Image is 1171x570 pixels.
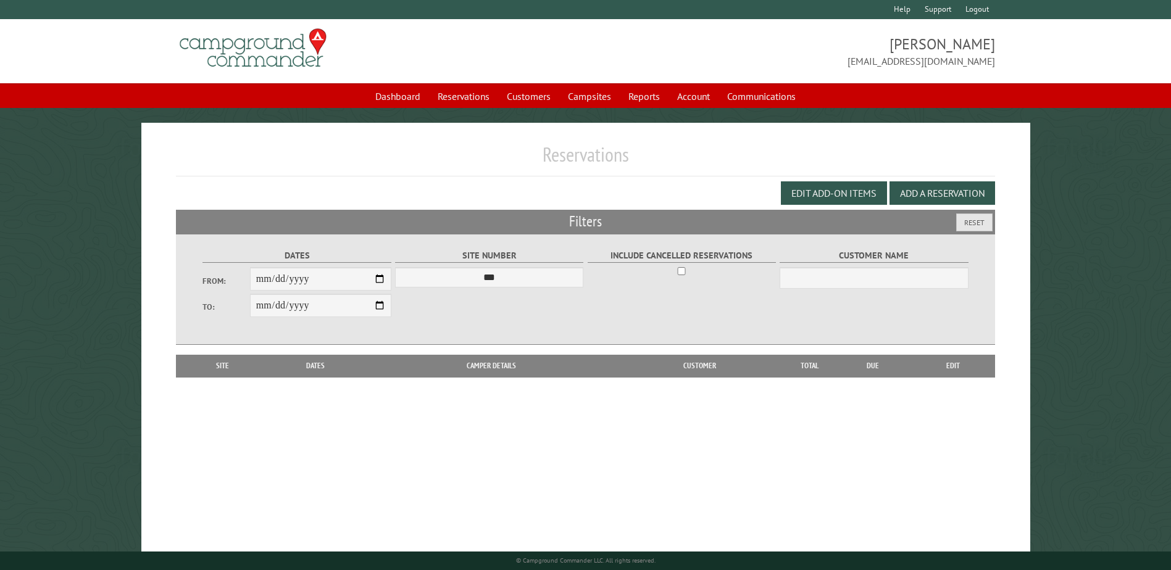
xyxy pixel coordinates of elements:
button: Edit Add-on Items [781,181,887,205]
h1: Reservations [176,142,994,176]
th: Dates [263,355,369,377]
button: Add a Reservation [890,181,995,205]
a: Reports [621,85,667,108]
th: Total [785,355,834,377]
th: Camper Details [369,355,614,377]
label: Site Number [395,249,583,263]
label: From: [202,275,249,287]
label: Include Cancelled Reservations [588,249,776,263]
label: Dates [202,249,391,263]
button: Reset [956,213,993,231]
label: Customer Name [780,249,968,263]
small: © Campground Commander LLC. All rights reserved. [516,556,656,564]
a: Customers [499,85,558,108]
th: Customer [614,355,785,377]
a: Dashboard [368,85,428,108]
a: Communications [720,85,803,108]
a: Account [670,85,717,108]
h2: Filters [176,210,994,233]
a: Campsites [560,85,619,108]
span: [PERSON_NAME] [EMAIL_ADDRESS][DOMAIN_NAME] [586,34,995,68]
th: Due [834,355,912,377]
th: Site [182,355,262,377]
a: Reservations [430,85,497,108]
th: Edit [912,355,995,377]
img: Campground Commander [176,24,330,72]
label: To: [202,301,249,313]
